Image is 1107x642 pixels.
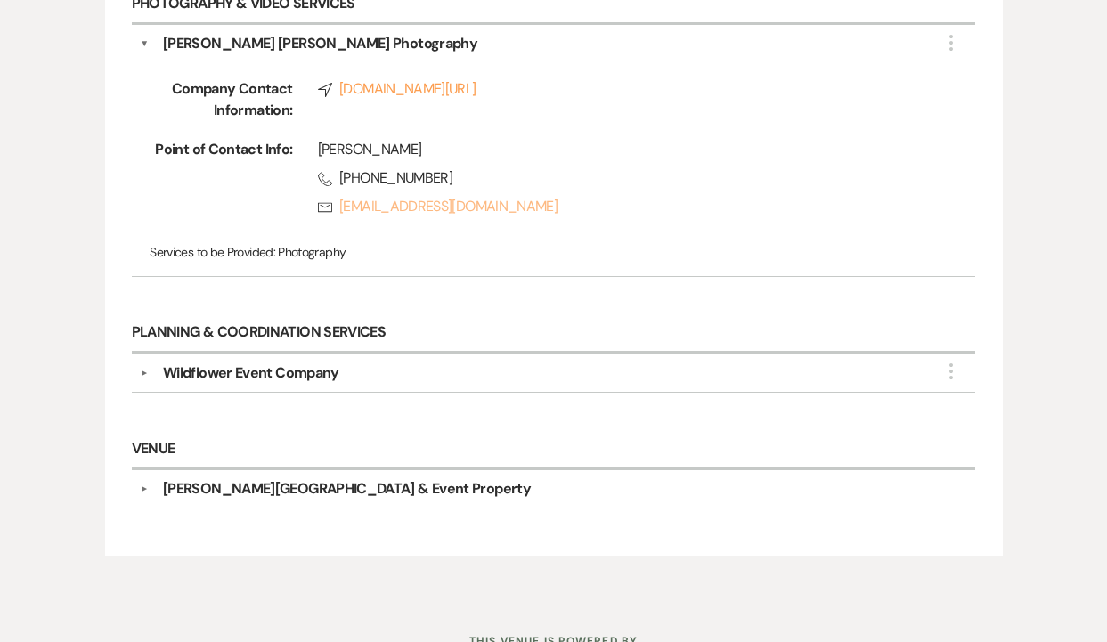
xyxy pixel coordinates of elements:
[150,78,292,121] span: Company Contact Information:
[134,484,155,493] button: ▼
[163,478,531,500] div: [PERSON_NAME][GEOGRAPHIC_DATA] & Event Property
[318,78,925,100] a: [DOMAIN_NAME][URL]
[134,369,155,378] button: ▼
[150,139,292,224] span: Point of Contact Info:
[163,362,339,384] div: Wildflower Event Company
[163,33,477,54] div: [PERSON_NAME] [PERSON_NAME] Photography
[132,430,976,469] h6: Venue
[140,33,149,54] button: ▼
[150,242,956,262] p: Photography
[132,314,976,354] h6: Planning & Coordination Services
[318,139,925,160] div: [PERSON_NAME]
[150,244,275,260] span: Services to be Provided:
[318,196,925,217] a: [EMAIL_ADDRESS][DOMAIN_NAME]
[318,167,925,189] span: [PHONE_NUMBER]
